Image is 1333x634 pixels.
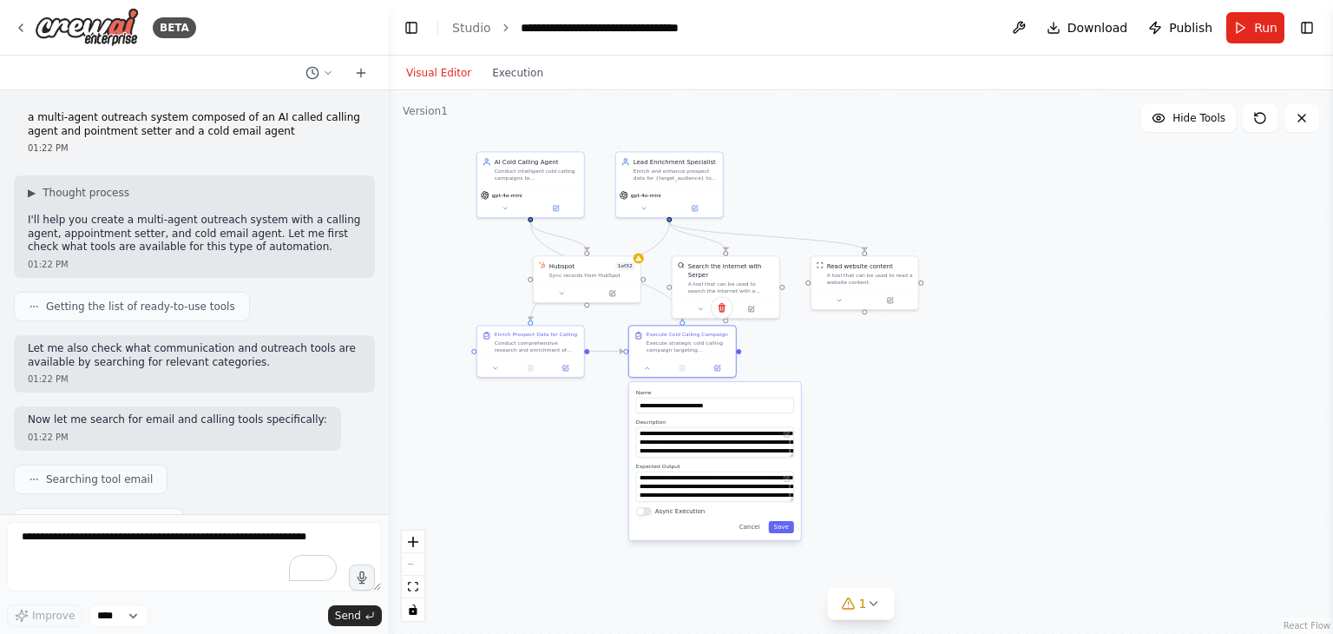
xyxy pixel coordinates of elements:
div: 01:22 PM [28,142,361,155]
span: gpt-4o-mini [631,192,661,199]
div: Conduct comprehensive research and enrichment of prospects within {target_audience} for {company_... [495,340,579,353]
nav: breadcrumb [452,19,679,36]
g: Edge from 0906748f-b999-4db8-953e-894686f33f47 to f540dcd3-2341-4d0c-a915-1b1c2b5ff898 [526,222,591,251]
span: ▶ [28,186,36,200]
span: Number of enabled actions [615,261,635,270]
div: Enrich Prospect Data for Calling [495,331,577,338]
g: Edge from 165c56b3-8da1-40ba-a4ff-3e5524324c29 to 52d1bd59-924f-4de2-8c14-95e4fabf1e47 [526,222,673,320]
button: Open in side panel [588,288,637,299]
button: Run [1226,12,1284,43]
div: HubSpotHubspot1of32Sync records from HubSpot [533,255,641,303]
span: Thought process [43,186,129,200]
button: fit view [402,576,424,598]
button: zoom in [402,531,424,553]
div: A tool that can be used to search the internet with a search_query. Supports different search typ... [688,281,774,294]
p: a multi-agent outreach system composed of an AI called calling agent and pointment setter and a c... [28,111,361,138]
button: No output available [512,363,548,373]
button: Save [769,521,794,533]
span: Hide Tools [1172,111,1225,125]
div: 01:22 PM [28,373,361,386]
div: ScrapeWebsiteToolRead website contentA tool that can be used to read a website content. [811,255,919,310]
button: Execution [482,63,554,83]
span: Searching tool email [46,472,153,486]
div: React Flow controls [402,531,424,621]
div: Enrich Prospect Data for CallingConduct comprehensive research and enrichment of prospects within... [476,325,585,378]
img: Logo [35,8,139,47]
span: Send [335,609,361,623]
button: Open in side panel [702,363,732,373]
button: Improve [7,604,82,627]
div: SerperDevToolSearch the internet with SerperA tool that can be used to search the internet with a... [672,255,780,319]
div: Enrich and enhance prospect data for {target_audience} to support {company_name}'s cold calling c... [634,168,718,182]
p: I'll help you create a multi-agent outreach system with a calling agent, appointment setter, and ... [28,214,361,254]
div: 01:22 PM [28,258,361,271]
button: ▶Thought process [28,186,129,200]
span: Download [1067,19,1128,36]
button: Open in side panel [670,203,719,214]
div: 01:22 PM [28,431,327,444]
p: Now let me search for email and calling tools specifically: [28,413,327,427]
div: Hubspot [549,261,575,270]
a: Studio [452,21,491,35]
label: Description [636,419,794,426]
div: Conduct intelligent cold calling campaigns to {target_audience} for {company_name}. Search for pr... [495,168,579,182]
button: Publish [1141,12,1219,43]
button: Download [1040,12,1135,43]
div: Lead Enrichment Specialist [634,157,718,166]
button: Send [328,605,382,626]
div: Sync records from HubSpot [549,272,635,279]
span: 1 [859,595,867,612]
label: Async Execution [655,507,705,516]
button: Click to speak your automation idea [349,565,375,591]
button: Open in side panel [531,203,581,214]
div: Execute Cold Calling Campaign [647,331,728,338]
button: No output available [664,363,700,373]
button: Visual Editor [396,63,482,83]
div: Version 1 [403,104,448,118]
button: Start a new chat [347,63,375,83]
button: Show right sidebar [1295,16,1319,40]
span: Run [1254,19,1277,36]
div: Read website content [827,261,893,270]
span: Publish [1169,19,1212,36]
span: gpt-4o-mini [492,192,522,199]
g: Edge from 165c56b3-8da1-40ba-a4ff-3e5524324c29 to 48d7f4de-ebff-48c0-afad-a9a29ad8ac3c [665,222,869,251]
button: Open in editor [782,429,792,439]
button: Delete node [711,296,733,319]
button: Open in side panel [865,295,915,306]
g: Edge from 165c56b3-8da1-40ba-a4ff-3e5524324c29 to c9120608-5a05-4f56-a669-5294aa80a7d9 [665,222,730,251]
button: toggle interactivity [402,598,424,621]
label: Expected Output [636,463,794,470]
div: Execute strategic cold calling campaign targeting {target_audience} for {company_name}. Search Hu... [647,340,731,353]
button: Open in side panel [550,363,580,373]
img: SerperDevTool [678,261,685,268]
p: Let me also check what communication and outreach tools are available by searching for relevant c... [28,342,361,369]
label: Name [636,389,794,396]
span: Improve [32,609,75,623]
div: AI Cold Calling Agent [495,157,579,166]
div: Execute Cold Calling CampaignExecute strategic cold calling campaign targeting {target_audience} ... [628,325,737,378]
g: Edge from 52d1bd59-924f-4de2-8c14-95e4fabf1e47 to 6abfd6c8-f5ed-4c53-8b9a-2130555bb027 [589,347,623,355]
span: Getting the list of ready-to-use tools [46,300,235,314]
textarea: To enrich screen reader interactions, please activate Accessibility in Grammarly extension settings [7,522,382,591]
div: Search the internet with Serper [688,261,774,279]
button: Open in side panel [726,304,776,314]
a: React Flow attribution [1284,621,1330,631]
div: BETA [153,17,196,38]
button: Open in editor [782,473,792,484]
div: A tool that can be used to read a website content. [827,272,913,286]
button: Hide left sidebar [399,16,424,40]
g: Edge from 0906748f-b999-4db8-953e-894686f33f47 to 6abfd6c8-f5ed-4c53-8b9a-2130555bb027 [526,222,686,320]
button: Cancel [734,521,765,533]
button: 1 [828,588,895,620]
img: ScrapeWebsiteTool [817,261,824,268]
div: Lead Enrichment SpecialistEnrich and enhance prospect data for {target_audience} to support {comp... [615,151,724,218]
img: HubSpot [539,261,546,268]
div: AI Cold Calling AgentConduct intelligent cold calling campaigns to {target_audience} for {company... [476,151,585,218]
button: Hide Tools [1141,104,1236,132]
button: Switch to previous chat [299,63,340,83]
